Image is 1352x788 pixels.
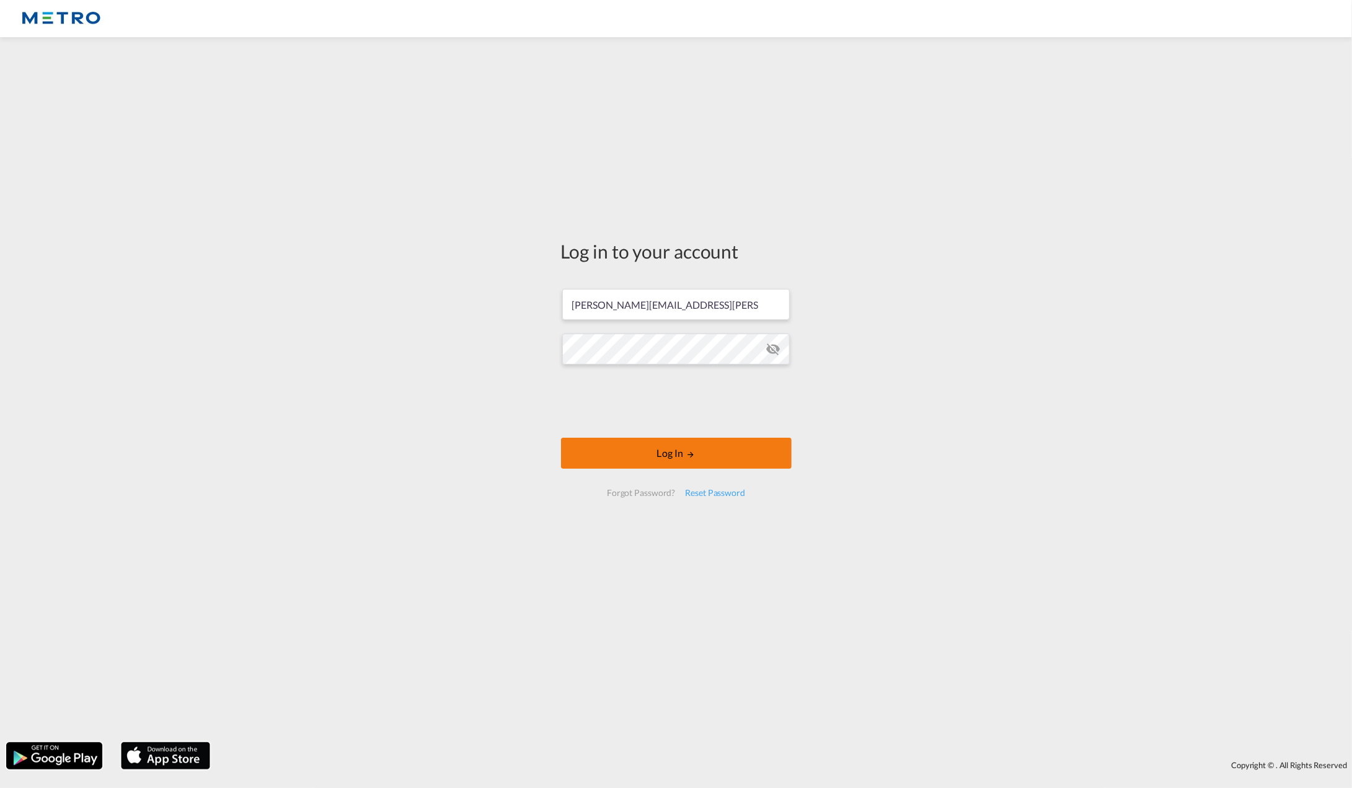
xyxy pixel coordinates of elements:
[680,482,750,504] div: Reset Password
[120,741,211,771] img: apple.png
[561,438,792,469] button: LOGIN
[562,289,790,320] input: Enter email/phone number
[582,377,771,425] iframe: reCAPTCHA
[766,342,781,356] md-icon: icon-eye-off
[561,238,792,264] div: Log in to your account
[602,482,680,504] div: Forgot Password?
[5,741,104,771] img: google.png
[216,755,1352,776] div: Copyright © . All Rights Reserved
[19,5,102,33] img: c6a2fae0607311ef8fc0e1223bf76fec.JPG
